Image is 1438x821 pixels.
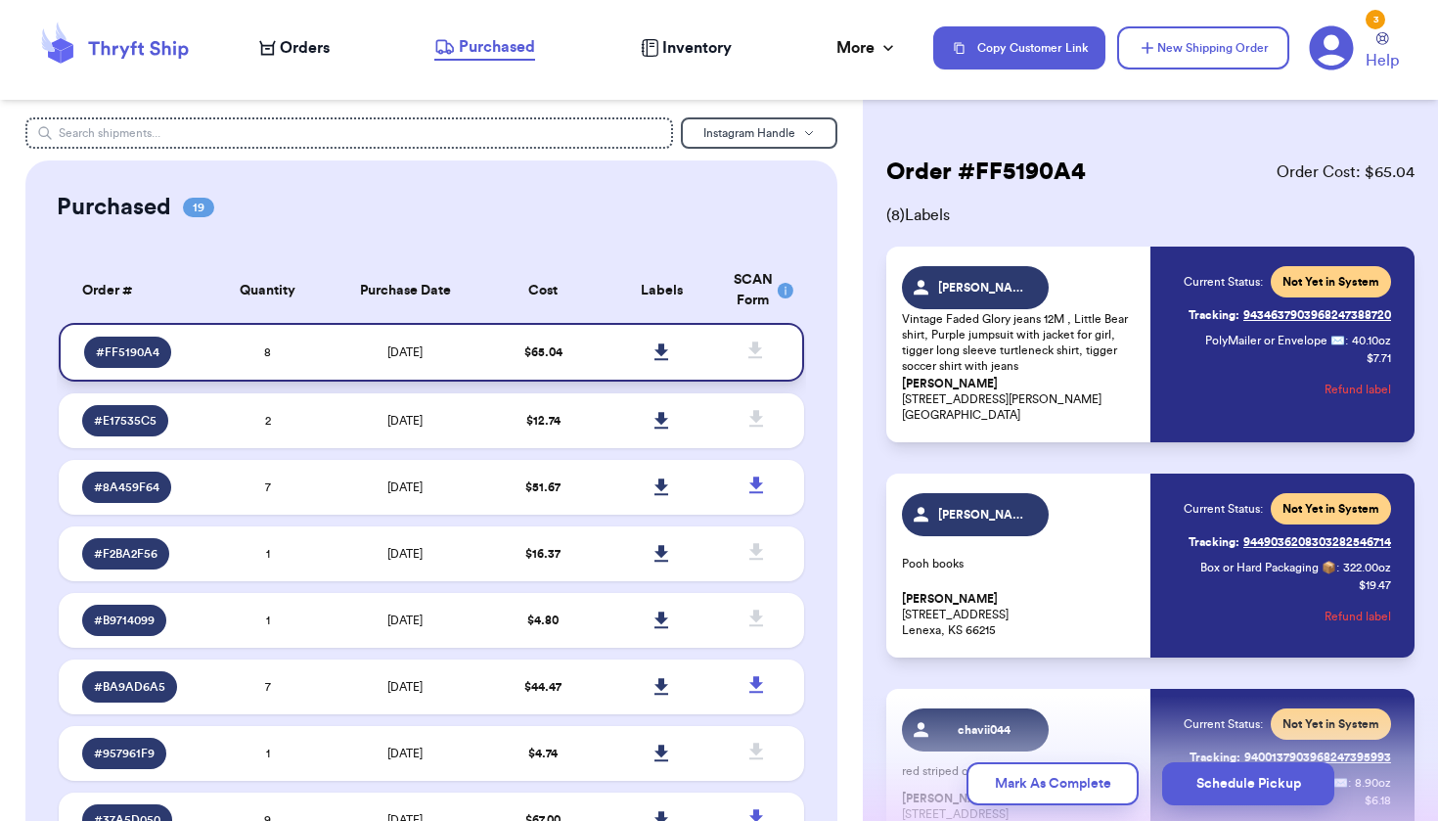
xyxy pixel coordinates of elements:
span: # 8A459F64 [94,479,159,495]
div: More [836,36,898,60]
a: Help [1366,32,1399,72]
span: Orders [280,36,330,60]
span: 40.10 oz [1352,333,1391,348]
p: [STREET_ADDRESS][PERSON_NAME] [GEOGRAPHIC_DATA] [902,376,1139,423]
span: [DATE] [387,346,423,358]
span: # B9714099 [94,613,155,628]
span: ( 8 ) Labels [886,204,1415,227]
span: Not Yet in System [1282,501,1379,517]
span: Current Status: [1184,716,1263,732]
span: [PERSON_NAME].alv [938,507,1031,523]
a: Tracking:9434637903968247388720 [1189,299,1391,331]
th: Cost [483,258,603,323]
span: Inventory [662,36,732,60]
span: 1 [266,748,270,759]
a: 3 [1309,25,1354,70]
span: [DATE] [387,415,423,427]
span: [DATE] [387,681,423,693]
span: : [1345,333,1348,348]
span: # E17535C5 [94,413,157,429]
th: Quantity [208,258,328,323]
span: # FF5190A4 [96,344,159,360]
span: Box or Hard Packaging 📦 [1200,562,1336,573]
span: PolyMailer or Envelope ✉️ [1205,335,1345,346]
span: Instagram Handle [703,127,795,139]
span: # F2BA2F56 [94,546,157,562]
div: SCAN Form [734,270,781,311]
span: [DATE] [387,548,423,560]
a: Inventory [641,36,732,60]
span: [DATE] [387,615,423,626]
h2: Purchased [57,192,171,223]
span: 8 [264,346,271,358]
span: $ 4.80 [527,615,559,626]
a: Orders [259,36,330,60]
button: Copy Customer Link [933,26,1105,69]
button: Refund label [1325,595,1391,638]
span: 7 [265,481,271,493]
a: Tracking:9400137903968247395993 [1190,742,1391,773]
span: Not Yet in System [1282,274,1379,290]
span: Tracking: [1189,307,1239,323]
button: Schedule Pickup [1162,762,1334,805]
span: [PERSON_NAME] [902,592,998,607]
a: Tracking:9449036208303282546714 [1189,526,1391,558]
span: # BA9AD6A5 [94,679,165,695]
span: Tracking: [1189,534,1239,550]
th: Purchase Date [327,258,483,323]
button: New Shipping Order [1117,26,1289,69]
button: Instagram Handle [681,117,837,149]
span: Help [1366,49,1399,72]
p: $ 7.71 [1367,350,1391,366]
span: 322.00 oz [1343,560,1391,575]
th: Order # [59,258,207,323]
button: Mark As Complete [966,762,1139,805]
span: chavii044 [938,722,1031,738]
span: $ 44.47 [524,681,562,693]
p: [STREET_ADDRESS] Lenexa, KS 66215 [902,591,1139,638]
span: Current Status: [1184,274,1263,290]
div: 3 [1366,10,1385,29]
span: [PERSON_NAME].ox [938,280,1031,296]
p: $ 19.47 [1359,577,1391,593]
button: Refund label [1325,368,1391,411]
span: 19 [183,198,214,217]
p: Vintage Faded Glory jeans 12M , Little Bear shirt, Purple jumpsuit with jacket for girl, tigger l... [902,311,1139,374]
input: Search shipments... [25,117,672,149]
th: Labels [603,258,722,323]
span: $ 65.04 [524,346,562,358]
span: : [1336,560,1339,575]
span: 1 [266,615,270,626]
span: [DATE] [387,481,423,493]
span: 2 [265,415,271,427]
span: 1 [266,548,270,560]
span: Purchased [459,35,535,59]
span: [DATE] [387,748,423,759]
span: [PERSON_NAME] [902,377,998,391]
span: $ 4.74 [528,748,558,759]
a: Purchased [434,35,535,61]
span: 7 [265,681,271,693]
span: $ 12.74 [526,415,561,427]
p: Pooh books [902,556,1139,571]
span: $ 51.67 [525,481,561,493]
h2: Order # FF5190A4 [886,157,1086,188]
span: Not Yet in System [1282,716,1379,732]
span: Order Cost: $ 65.04 [1277,160,1415,184]
span: Current Status: [1184,501,1263,517]
span: $ 16.37 [525,548,561,560]
span: # 957961F9 [94,746,155,761]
